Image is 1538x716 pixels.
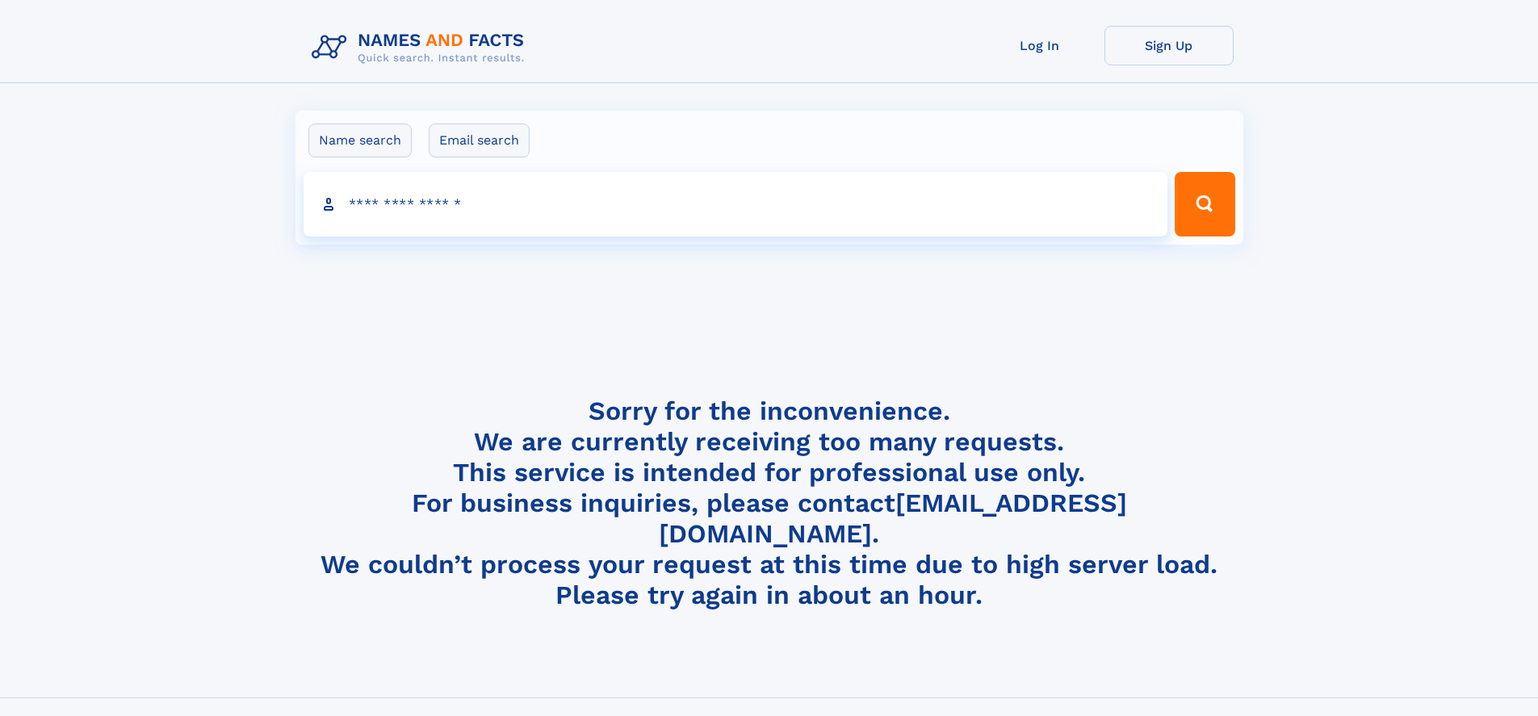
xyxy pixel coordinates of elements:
[308,124,412,157] label: Name search
[975,26,1104,65] a: Log In
[1104,26,1234,65] a: Sign Up
[1175,172,1234,237] button: Search Button
[659,488,1127,549] a: [EMAIL_ADDRESS][DOMAIN_NAME]
[305,26,538,69] img: Logo Names and Facts
[304,172,1168,237] input: search input
[429,124,530,157] label: Email search
[305,396,1234,611] h4: Sorry for the inconvenience. We are currently receiving too many requests. This service is intend...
